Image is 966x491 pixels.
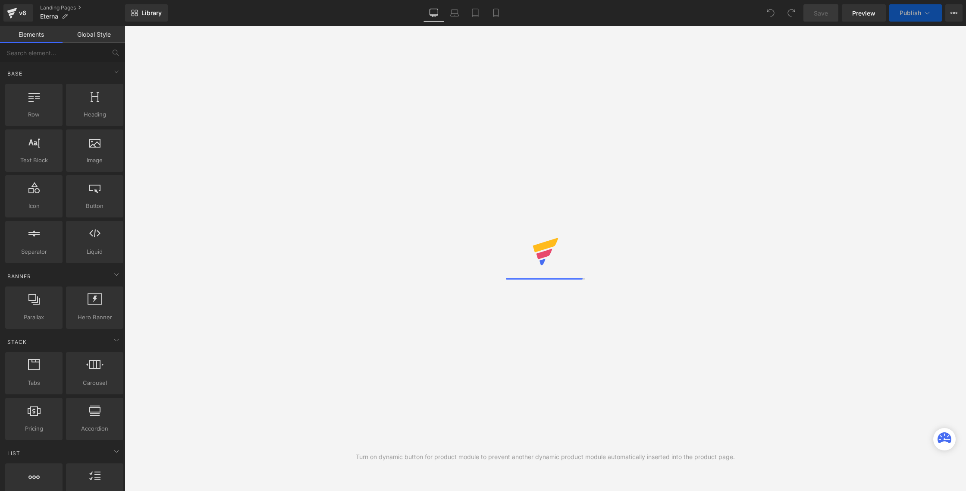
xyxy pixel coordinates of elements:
span: Stack [6,338,28,346]
span: Save [814,9,828,18]
span: Eterna [40,13,58,20]
span: Parallax [8,313,60,322]
span: Image [69,156,121,165]
span: Button [69,201,121,211]
a: Laptop [444,4,465,22]
span: Heading [69,110,121,119]
button: Redo [783,4,800,22]
div: Turn on dynamic button for product module to prevent another dynamic product module automatically... [356,452,735,462]
span: Preview [852,9,875,18]
a: Landing Pages [40,4,125,11]
span: Text Block [8,156,60,165]
button: Undo [762,4,779,22]
span: Icon [8,201,60,211]
a: Global Style [63,26,125,43]
a: Preview [842,4,886,22]
span: List [6,449,21,457]
a: Desktop [423,4,444,22]
span: Hero Banner [69,313,121,322]
button: Publish [889,4,942,22]
span: Banner [6,272,32,280]
a: Mobile [486,4,506,22]
span: Tabs [8,378,60,387]
a: v6 [3,4,33,22]
a: New Library [125,4,168,22]
a: Tablet [465,4,486,22]
span: Base [6,69,23,78]
button: More [945,4,963,22]
span: Carousel [69,378,121,387]
span: Row [8,110,60,119]
span: Liquid [69,247,121,256]
span: Accordion [69,424,121,433]
div: v6 [17,7,28,19]
span: Library [141,9,162,17]
span: Separator [8,247,60,256]
span: Publish [900,9,921,16]
span: Pricing [8,424,60,433]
